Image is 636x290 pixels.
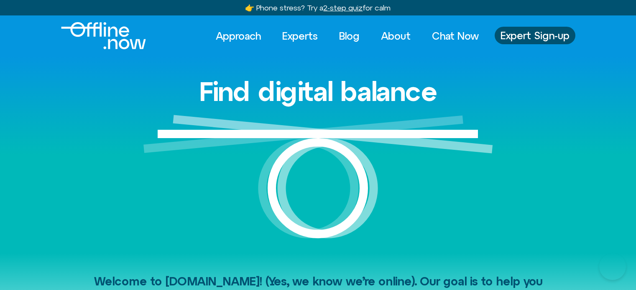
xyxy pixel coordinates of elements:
div: Logo [61,22,132,49]
img: offline.now [61,22,146,49]
a: Experts [275,27,325,45]
iframe: Botpress [599,253,626,280]
a: Approach [208,27,268,45]
a: Chat Now [424,27,486,45]
a: Expert Sign-up [495,27,575,44]
a: Blog [332,27,367,45]
a: About [373,27,418,45]
u: 2-step quiz [323,3,363,12]
span: Expert Sign-up [501,30,570,41]
a: 👉 Phone stress? Try a2-step quizfor calm [245,3,391,12]
h1: Find digital balance [199,77,437,106]
nav: Menu [208,27,486,45]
